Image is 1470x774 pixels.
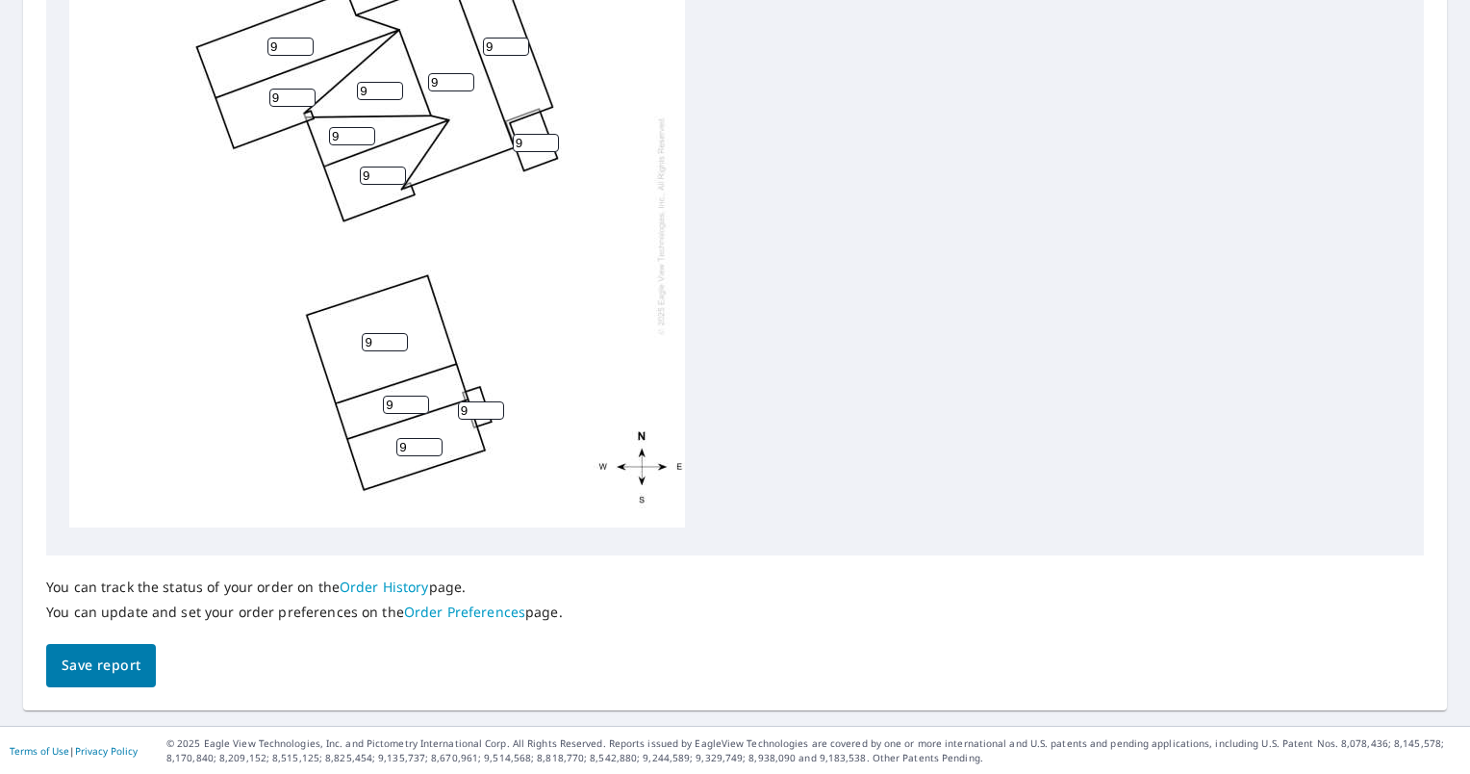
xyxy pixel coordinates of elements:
p: You can update and set your order preferences on the page. [46,604,563,621]
a: Terms of Use [10,744,69,758]
p: © 2025 Eagle View Technologies, Inc. and Pictometry International Corp. All Rights Reserved. Repo... [166,736,1460,765]
p: | [10,745,138,757]
a: Order Preferences [404,603,525,621]
a: Order History [340,578,429,596]
p: You can track the status of your order on the page. [46,579,563,596]
a: Privacy Policy [75,744,138,758]
span: Save report [62,654,140,678]
button: Save report [46,644,156,687]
